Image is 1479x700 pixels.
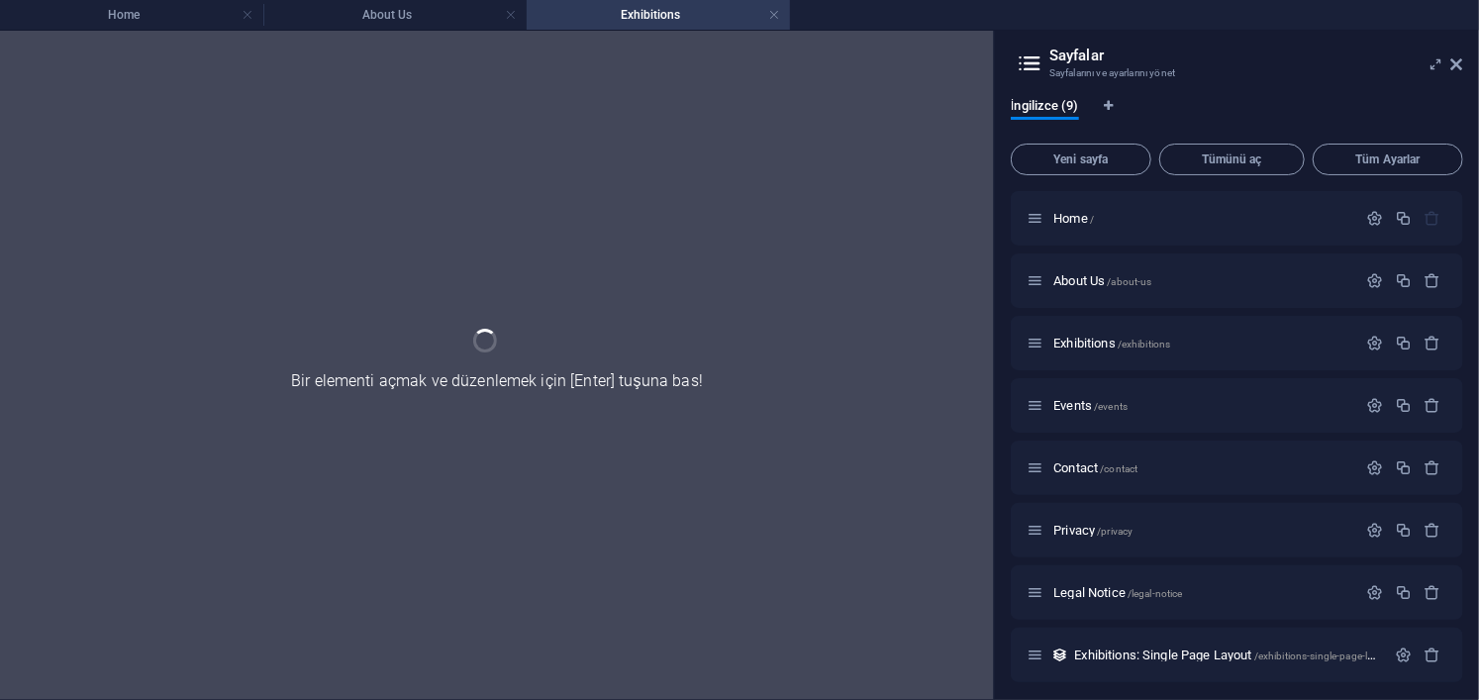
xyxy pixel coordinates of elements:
div: Exhibitions: Single Page Layout/exhibitions-single-page-layout [1068,649,1385,661]
div: Sil [1425,522,1441,539]
span: Sayfayı açmak için tıkla [1053,585,1182,600]
span: Sayfayı açmak için tıkla [1053,460,1137,475]
span: /privacy [1097,526,1133,537]
div: Ayarlar [1366,584,1383,601]
span: / [1090,214,1094,225]
div: Çoğalt [1395,459,1412,476]
div: Sil [1425,647,1441,663]
div: Privacy/privacy [1047,524,1356,537]
div: Çoğalt [1395,272,1412,289]
div: Ayarlar [1366,335,1383,351]
span: Sayfayı açmak için tıkla [1053,211,1094,226]
span: /contact [1100,463,1137,474]
div: Sil [1425,584,1441,601]
button: Yeni sayfa [1011,144,1151,175]
div: Başlangıç sayfası silinemez [1425,210,1441,227]
div: Sil [1425,335,1441,351]
span: /events [1094,401,1128,412]
div: Legal Notice/legal-notice [1047,586,1356,599]
div: Bu düzen, bu koleksiyonun tüm ögeleri (örn: bir blog paylaşımı) için şablon olarak kullanılır. Bi... [1051,647,1068,663]
h3: Sayfalarını ve ayarlarını yönet [1049,64,1424,82]
span: Sayfayı açmak için tıkla [1074,648,1393,662]
span: İngilizce (9) [1011,94,1079,122]
span: /about-us [1107,276,1151,287]
div: Çoğalt [1395,397,1412,414]
span: Sayfayı açmak için tıkla [1053,523,1133,538]
div: Ayarlar [1395,647,1412,663]
h4: About Us [263,4,527,26]
span: Sayfayı açmak için tıkla [1053,398,1128,413]
div: Çoğalt [1395,335,1412,351]
div: Events/events [1047,399,1356,412]
div: Sil [1425,272,1441,289]
span: Sayfayı açmak için tıkla [1053,336,1170,350]
div: Çoğalt [1395,584,1412,601]
span: Tümünü aç [1168,153,1297,165]
span: Tüm Ayarlar [1322,153,1454,165]
span: /exhibitions [1118,339,1171,350]
div: Sil [1425,397,1441,414]
div: Exhibitions/exhibitions [1047,337,1356,350]
span: /legal-notice [1128,588,1183,599]
div: Çoğalt [1395,210,1412,227]
div: Ayarlar [1366,459,1383,476]
h4: Exhibitions [527,4,790,26]
div: Ayarlar [1366,210,1383,227]
div: Home/ [1047,212,1356,225]
div: Ayarlar [1366,522,1383,539]
div: Çoğalt [1395,522,1412,539]
button: Tümünü aç [1159,144,1306,175]
div: Ayarlar [1366,397,1383,414]
span: /exhibitions-single-page-layout [1254,650,1393,661]
div: Contact/contact [1047,461,1356,474]
div: About Us/about-us [1047,274,1356,287]
div: Sil [1425,459,1441,476]
button: Tüm Ayarlar [1313,144,1463,175]
span: Yeni sayfa [1020,153,1142,165]
h2: Sayfalar [1049,47,1463,64]
div: Dil Sekmeleri [1011,98,1463,136]
span: Sayfayı açmak için tıkla [1053,273,1151,288]
div: Ayarlar [1366,272,1383,289]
